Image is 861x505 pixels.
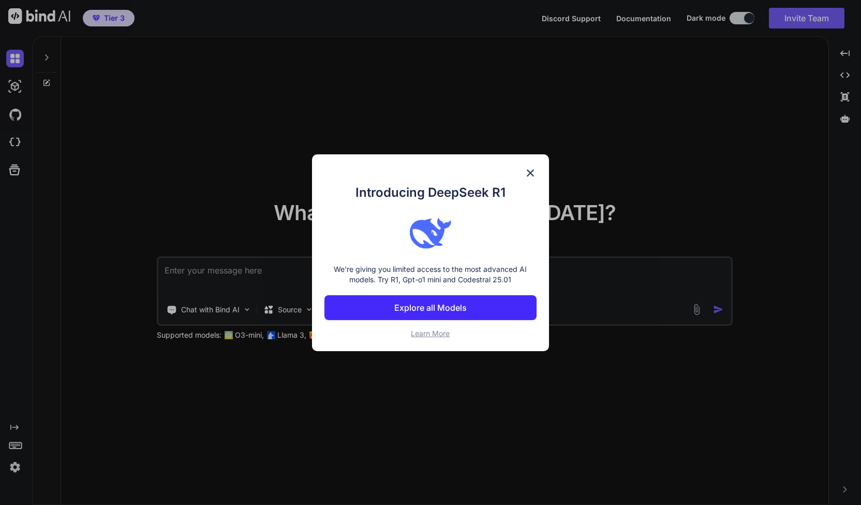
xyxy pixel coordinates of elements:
[324,295,537,320] button: Explore all Models
[410,212,451,254] img: bind logo
[524,167,537,179] img: close
[324,183,537,202] h1: Introducing DeepSeek R1
[324,264,537,285] p: We're giving you limited access to the most advanced AI models. Try R1, Gpt-o1 mini and Codestral...
[394,301,467,314] p: Explore all Models
[411,329,450,338] span: Learn More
